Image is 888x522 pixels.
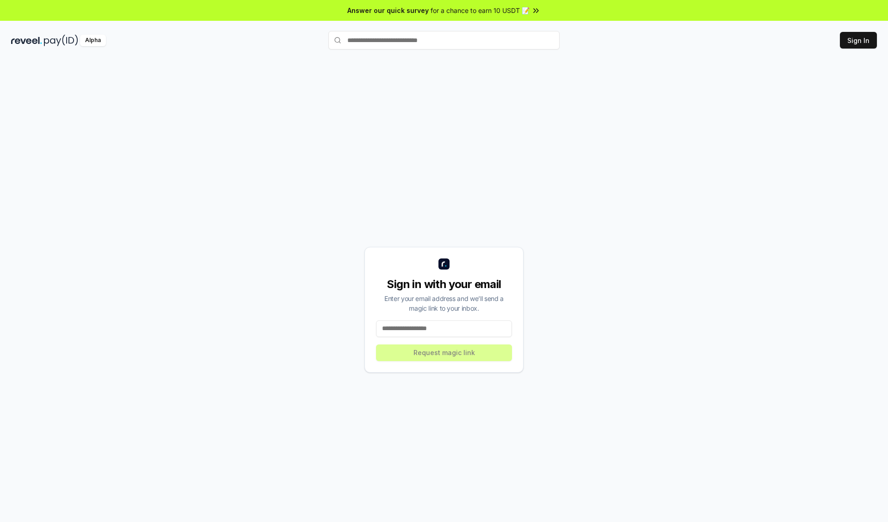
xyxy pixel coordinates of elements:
div: Alpha [80,35,106,46]
img: pay_id [44,35,78,46]
img: reveel_dark [11,35,42,46]
div: Enter your email address and we’ll send a magic link to your inbox. [376,294,512,313]
div: Sign in with your email [376,277,512,292]
img: logo_small [438,258,450,270]
span: for a chance to earn 10 USDT 📝 [431,6,530,15]
span: Answer our quick survey [347,6,429,15]
button: Sign In [840,32,877,49]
